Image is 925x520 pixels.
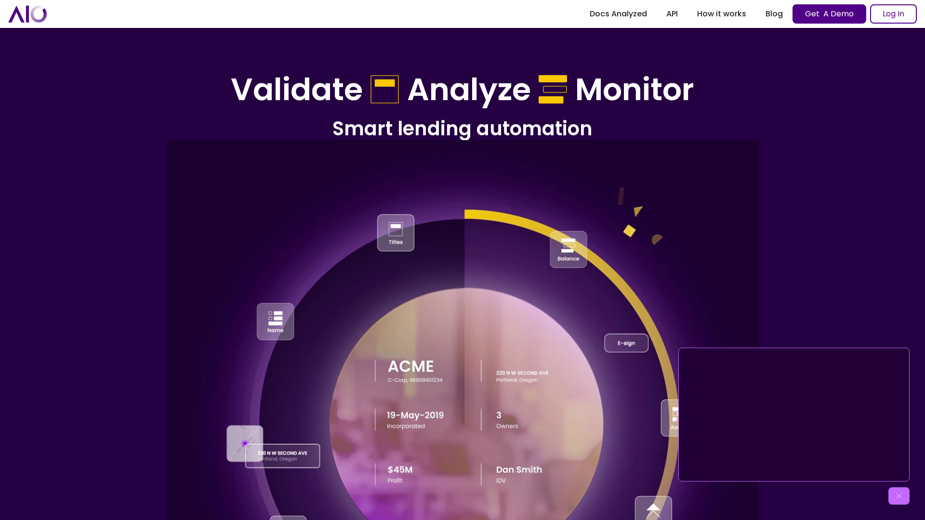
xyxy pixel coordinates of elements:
[870,4,917,24] a: Log In
[657,5,687,23] a: API
[687,5,756,23] a: How it works
[407,71,531,108] h1: Analyze
[575,71,694,108] h1: Monitor
[580,5,657,23] a: Docs Analyzed
[231,71,363,108] h1: Validate
[8,5,47,22] a: home
[756,5,793,23] a: Blog
[188,116,737,141] h2: Smart lending automation
[793,4,866,24] a: Get A Demo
